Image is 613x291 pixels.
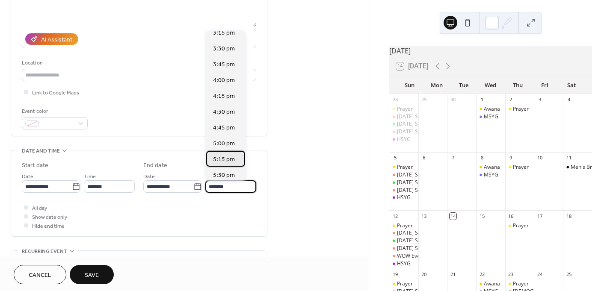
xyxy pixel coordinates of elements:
[389,171,418,179] div: Sunday Service
[143,172,155,181] span: Date
[558,77,585,94] div: Sat
[479,155,485,161] div: 8
[450,77,477,94] div: Tue
[536,213,543,219] div: 17
[421,213,427,219] div: 13
[84,172,96,181] span: Time
[479,97,485,103] div: 1
[397,253,425,260] div: WOW Event
[476,280,505,288] div: Awana
[22,107,86,116] div: Event color
[397,260,411,267] div: HSYG
[213,44,235,53] span: 3:30 pm
[85,271,99,280] span: Save
[389,237,418,244] div: Sunday School
[389,280,418,288] div: Prayer
[566,271,572,278] div: 25
[397,106,413,113] div: Prayer
[389,164,418,171] div: Prayer
[70,265,114,284] button: Save
[397,164,413,171] div: Prayer
[22,247,67,256] span: Recurring event
[22,59,255,68] div: Location
[479,271,485,278] div: 22
[421,271,427,278] div: 20
[213,29,235,38] span: 3:15 pm
[392,213,398,219] div: 12
[421,97,427,103] div: 29
[389,106,418,113] div: Prayer
[32,88,79,97] span: Link to Google Maps
[397,113,432,121] div: [DATE] Service
[213,92,235,101] span: 4:15 pm
[484,106,500,113] div: Awana
[476,106,505,113] div: Awana
[513,106,529,113] div: Prayer
[397,121,431,128] div: [DATE] School
[477,77,504,94] div: Wed
[397,171,432,179] div: [DATE] Service
[14,265,66,284] button: Cancel
[389,121,418,128] div: Sunday School
[571,164,610,171] div: Men's Breakfast
[563,164,592,171] div: Men's Breakfast
[513,280,529,288] div: Prayer
[450,97,456,103] div: 30
[397,280,413,288] div: Prayer
[566,213,572,219] div: 18
[22,172,33,181] span: Date
[505,106,534,113] div: Prayer
[421,155,427,161] div: 6
[392,97,398,103] div: 28
[476,164,505,171] div: Awana
[397,194,411,201] div: HSYG
[566,97,572,103] div: 4
[389,136,418,143] div: HSYG
[397,245,432,252] div: [DATE] Service
[396,77,423,94] div: Sun
[505,280,534,288] div: Prayer
[32,204,47,213] span: All day
[389,229,418,237] div: Sunday Service
[32,213,67,222] span: Show date only
[476,113,505,121] div: MSYG
[397,187,432,194] div: [DATE] Service
[513,222,529,229] div: Prayer
[397,128,432,135] div: [DATE] Service
[505,164,534,171] div: Prayer
[41,35,72,44] div: AI Assistant
[508,213,514,219] div: 16
[25,33,78,45] button: AI Assistant
[392,271,398,278] div: 19
[213,123,235,132] span: 4:45 pm
[531,77,558,94] div: Fri
[389,46,592,56] div: [DATE]
[213,171,235,180] span: 5:30 pm
[450,213,456,219] div: 14
[450,155,456,161] div: 7
[397,179,431,186] div: [DATE] School
[484,113,498,121] div: MSYG
[22,147,60,156] span: Date and time
[389,128,418,135] div: Sunday Service
[505,222,534,229] div: Prayer
[397,229,432,237] div: [DATE] Service
[213,108,235,117] span: 4:30 pm
[450,271,456,278] div: 21
[389,179,418,186] div: Sunday School
[508,155,514,161] div: 9
[397,222,413,229] div: Prayer
[22,161,48,170] div: Start date
[32,222,65,231] span: Hide end time
[479,213,485,219] div: 15
[536,271,543,278] div: 24
[484,280,500,288] div: Awana
[536,97,543,103] div: 3
[213,155,235,164] span: 5:15 pm
[389,260,418,267] div: HSYG
[536,155,543,161] div: 10
[213,76,235,85] span: 4:00 pm
[389,194,418,201] div: HSYG
[397,237,431,244] div: [DATE] School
